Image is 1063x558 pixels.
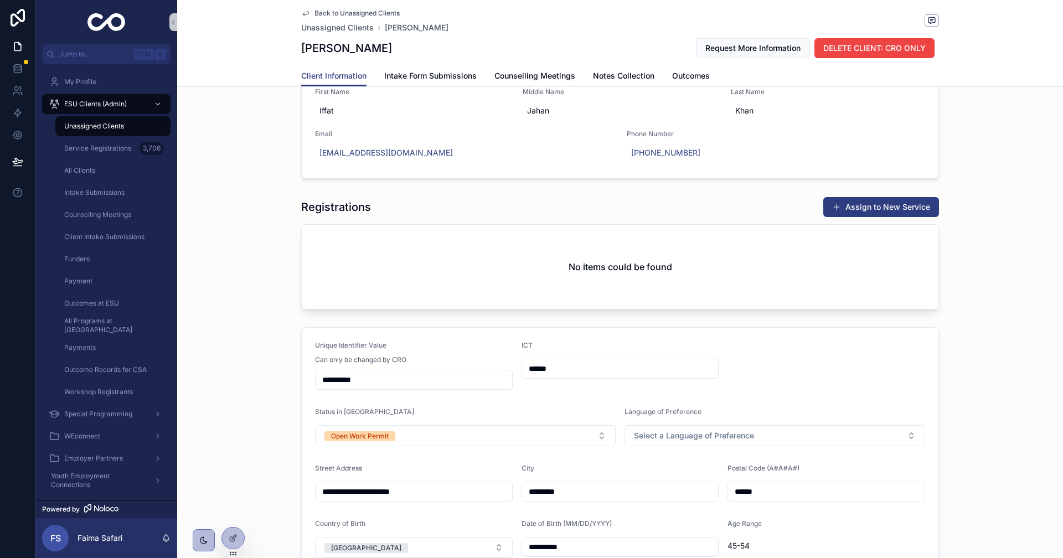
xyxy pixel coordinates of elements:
[384,66,477,88] a: Intake Form Submissions
[569,260,672,273] h2: No items could be found
[301,40,392,56] h1: [PERSON_NAME]
[814,38,935,58] button: DELETE CLIENT: CRO ONLY
[315,464,362,472] span: Street Address
[315,130,613,138] span: Email
[42,426,171,446] a: WEconnect
[823,197,939,217] button: Assign to New Service
[315,87,509,96] span: First Name
[42,471,171,490] a: Youth Employment Connections
[64,432,100,441] span: WEconnect
[672,66,710,88] a: Outcomes
[50,531,61,545] span: FS
[315,341,386,349] span: Unique Identifier Value
[134,49,154,60] span: Ctrl
[315,355,406,364] span: Can only be changed by CRO
[55,249,171,269] a: Funders
[731,87,925,96] span: Last Name
[727,464,799,472] span: Postal Code (A#A#A#)
[64,387,133,396] span: Workshop Registrants
[64,232,145,241] span: Client Intake Submissions
[315,519,365,528] span: Country of Birth
[64,188,125,197] span: Intake Submissions
[301,22,374,33] a: Unassigned Clients
[301,9,400,18] a: Back to Unassigned Clients
[51,472,145,489] span: Youth Employment Connections
[301,199,371,215] h1: Registrations
[315,407,414,416] span: Status in [GEOGRAPHIC_DATA]
[494,66,575,88] a: Counselling Meetings
[42,72,171,92] a: My Profile
[634,430,754,441] span: Select a Language of Preference
[593,66,654,88] a: Notes Collection
[384,70,477,81] span: Intake Form Submissions
[64,277,92,286] span: Payment
[625,407,701,416] span: Language of Preference
[55,338,171,358] a: Payments
[87,13,126,31] img: App logo
[314,9,400,18] span: Back to Unassigned Clients
[55,116,171,136] a: Unassigned Clients
[64,210,131,219] span: Counselling Meetings
[64,365,147,374] span: Outcome Records for CSA
[42,94,171,114] a: ESU Clients (Admin)
[301,66,367,87] a: Client Information
[631,147,700,158] a: [PHONE_NUMBER]
[64,100,127,108] span: ESU Clients (Admin)
[64,122,124,131] span: Unassigned Clients
[35,64,177,500] div: scrollable content
[42,44,171,64] button: Jump to...CtrlK
[64,144,131,153] span: Service Registrations
[823,43,926,54] span: DELETE CLIENT: CRO ONLY
[522,519,612,528] span: Date of Birth (MM/DD/YYYY)
[42,505,80,514] span: Powered by
[727,519,762,528] span: Age Range
[522,464,534,472] span: City
[527,105,713,116] span: Jahan
[55,382,171,402] a: Workshop Registrants
[64,343,96,352] span: Payments
[302,72,938,178] a: First NameIffatMiddle NameJahanLast NameKhanEmail[EMAIL_ADDRESS][DOMAIN_NAME]Phone Number[PHONE_N...
[696,38,810,58] button: Request More Information
[494,70,575,81] span: Counselling Meetings
[42,448,171,468] a: Employer Partners
[55,138,171,158] a: Service Registrations3,706
[59,50,130,59] span: Jump to...
[625,425,925,446] button: Select Button
[55,293,171,313] a: Outcomes at ESU
[331,543,401,553] div: [GEOGRAPHIC_DATA]
[705,43,801,54] span: Request More Information
[140,142,164,155] div: 3,706
[64,166,95,175] span: All Clients
[55,183,171,203] a: Intake Submissions
[55,360,171,380] a: Outcome Records for CSA
[64,454,123,463] span: Employer Partners
[523,87,717,96] span: Middle Name
[522,341,533,349] span: ICT
[672,70,710,81] span: Outcomes
[385,22,448,33] a: [PERSON_NAME]
[55,227,171,247] a: Client Intake Submissions
[727,540,925,551] span: 45-54
[315,425,616,446] button: Select Button
[319,105,505,116] span: Iffat
[156,50,165,59] span: K
[64,77,96,86] span: My Profile
[319,147,453,158] a: [EMAIL_ADDRESS][DOMAIN_NAME]
[55,205,171,225] a: Counselling Meetings
[64,255,90,263] span: Funders
[42,404,171,424] a: Special Programming
[64,299,119,308] span: Outcomes at ESU
[35,500,177,518] a: Powered by
[301,70,367,81] span: Client Information
[735,105,921,116] span: Khan
[64,410,132,418] span: Special Programming
[55,316,171,335] a: All Programs at [GEOGRAPHIC_DATA]
[627,130,925,138] span: Phone Number
[78,533,122,544] p: Faima Safari
[593,70,654,81] span: Notes Collection
[55,271,171,291] a: Payment
[64,317,159,334] span: All Programs at [GEOGRAPHIC_DATA]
